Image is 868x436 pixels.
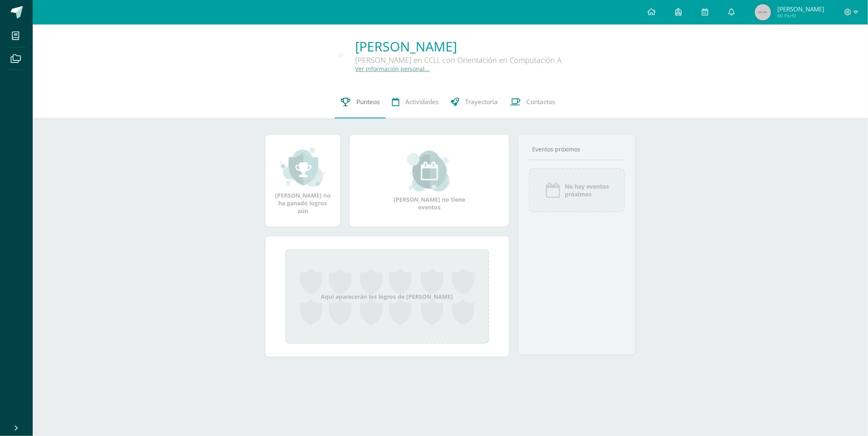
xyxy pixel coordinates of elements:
[285,249,489,344] div: Aquí aparecerán los logros de [PERSON_NAME]
[388,151,470,211] div: [PERSON_NAME] no tiene eventos
[529,145,625,153] div: Eventos próximos
[386,86,445,118] a: Actividades
[777,5,824,13] span: [PERSON_NAME]
[356,98,380,106] span: Punteos
[504,86,561,118] a: Contactos
[526,98,555,106] span: Contactos
[755,4,771,20] img: 45x45
[545,182,561,198] img: event_icon.png
[777,12,824,19] span: Mi Perfil
[356,55,562,65] div: [PERSON_NAME] en CCLL con Orientación en Computación A
[335,86,386,118] a: Punteos
[280,147,325,187] img: achievement_small.png
[565,182,609,198] span: No hay eventos próximos
[465,98,498,106] span: Trayectoria
[356,38,562,55] a: [PERSON_NAME]
[405,98,438,106] span: Actividades
[445,86,504,118] a: Trayectoria
[407,151,452,191] img: event_small.png
[274,147,332,215] div: [PERSON_NAME] no ha ganado logros aún
[356,65,430,73] a: Ver información personal...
